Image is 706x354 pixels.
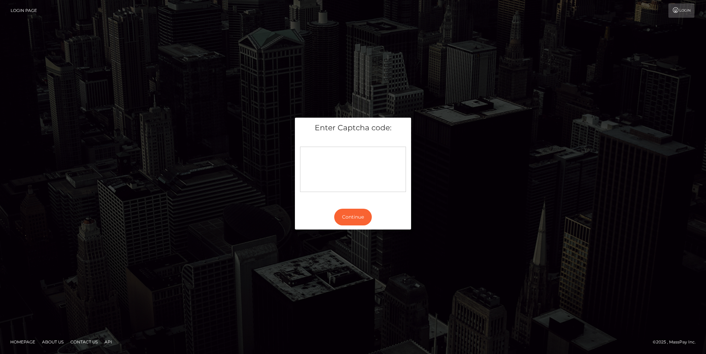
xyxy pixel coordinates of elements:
a: Homepage [8,337,38,347]
a: About Us [39,337,66,347]
div: Captcha widget loading... [300,147,406,192]
div: © 2025 , MassPay Inc. [653,338,701,346]
a: Login [668,3,694,18]
a: Contact Us [68,337,100,347]
h5: Enter Captcha code: [300,123,406,133]
button: Continue [334,209,372,225]
a: Login Page [11,3,37,18]
a: API [102,337,115,347]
